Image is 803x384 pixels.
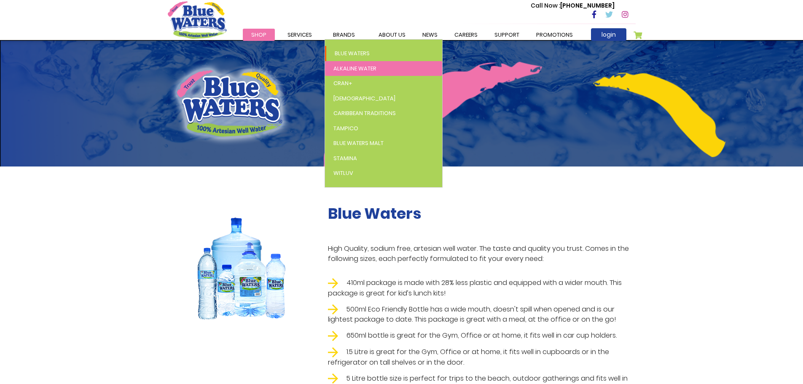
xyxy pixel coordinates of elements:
[328,330,636,341] li: 650ml bottle is great for the Gym, Office or at home, it fits well in car cup holders.
[335,49,370,57] span: Blue Waters
[528,29,581,41] a: Promotions
[333,94,395,102] span: [DEMOGRAPHIC_DATA]
[333,139,384,147] span: Blue Waters Malt
[333,169,353,177] span: WitLuv
[486,29,528,41] a: support
[333,109,396,117] span: Caribbean Traditions
[531,1,560,10] span: Call Now :
[370,29,414,41] a: about us
[168,1,227,38] a: store logo
[333,154,357,162] span: Stamina
[328,244,636,264] p: High Quality, sodium free, artesian well water. The taste and quality you trust. Comes in the fol...
[328,304,636,325] li: 500ml Eco Friendly Bottle has a wide mouth, doesn't spill when opened and is our lightest package...
[328,347,636,368] li: 1.5 Litre is great for the Gym, Office or at home, it fits well in cupboards or in the refrigerat...
[333,64,376,73] span: Alkaline Water
[333,31,355,39] span: Brands
[591,28,626,41] a: login
[333,124,358,132] span: Tampico
[251,31,266,39] span: Shop
[531,1,615,10] p: [PHONE_NUMBER]
[287,31,312,39] span: Services
[333,79,352,87] span: Cran+
[446,29,486,41] a: careers
[328,204,636,223] h2: Blue Waters
[414,29,446,41] a: News
[328,278,636,298] li: 410ml package is made with 28% less plastic and equipped with a wider mouth. This package is grea...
